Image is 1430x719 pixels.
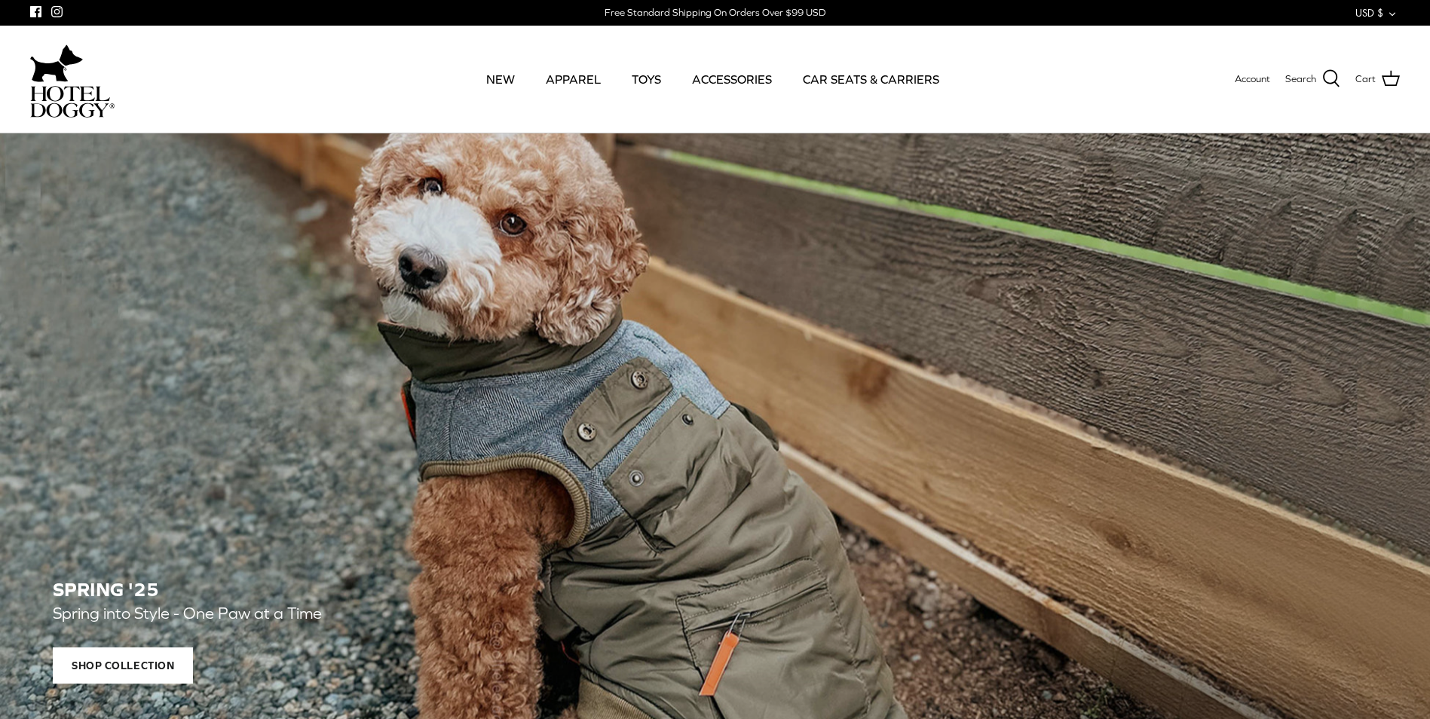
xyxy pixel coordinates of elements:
[1355,72,1376,87] span: Cart
[618,54,675,105] a: TOYS
[30,41,115,118] a: hoteldoggycom
[789,54,953,105] a: CAR SEATS & CARRIERS
[1355,69,1400,89] a: Cart
[473,54,528,105] a: NEW
[1285,69,1340,89] a: Search
[53,647,193,684] span: Shop Collection
[30,6,41,17] a: Facebook
[678,54,785,105] a: ACCESSORIES
[605,2,825,24] a: Free Standard Shipping On Orders Over $99 USD
[532,54,614,105] a: APPAREL
[224,54,1202,105] div: Primary navigation
[1235,72,1270,87] a: Account
[53,601,739,627] p: Spring into Style - One Paw at a Time
[1235,73,1270,84] span: Account
[30,86,115,118] img: hoteldoggycom
[30,41,83,86] img: dog-icon.svg
[1285,72,1316,87] span: Search
[605,6,825,20] div: Free Standard Shipping On Orders Over $99 USD
[51,6,63,17] a: Instagram
[53,579,1377,601] h2: SPRING '25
